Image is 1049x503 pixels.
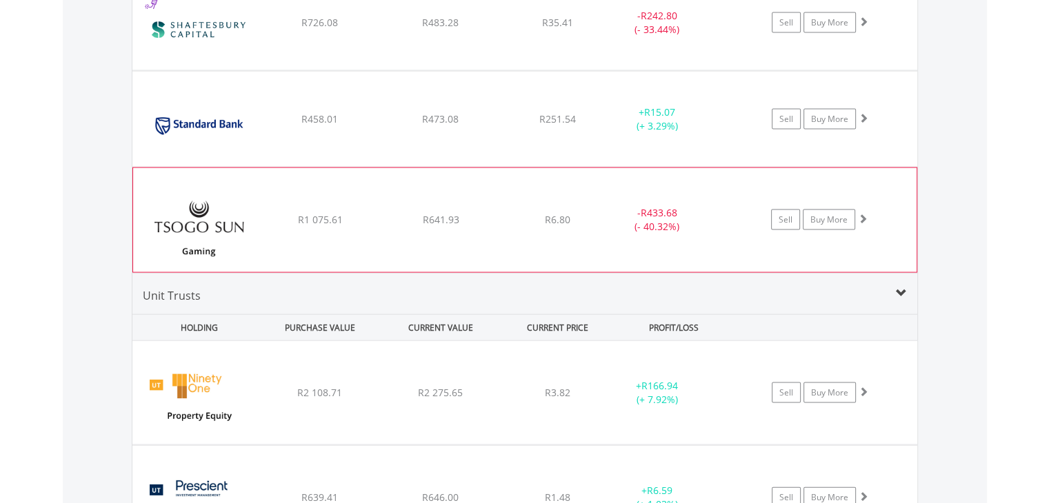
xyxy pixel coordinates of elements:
[641,9,677,22] span: R242.80
[382,315,500,340] div: CURRENT VALUE
[139,89,258,163] img: EQU.ZA.SBK.png
[615,315,733,340] div: PROFIT/LOSS
[640,206,677,219] span: R433.68
[772,109,801,130] a: Sell
[133,315,259,340] div: HOLDING
[140,185,259,268] img: EQU.ZA.TSG.png
[803,209,855,230] a: Buy More
[606,379,710,407] div: + (+ 7.92%)
[418,386,463,399] span: R2 275.65
[422,213,459,226] span: R641.93
[542,16,573,29] span: R35.41
[644,105,675,119] span: R15.07
[605,206,708,234] div: - (- 40.32%)
[422,112,459,125] span: R473.08
[772,382,801,403] a: Sell
[803,382,856,403] a: Buy More
[539,112,576,125] span: R251.54
[143,288,201,303] span: Unit Trusts
[803,109,856,130] a: Buy More
[301,112,338,125] span: R458.01
[647,484,672,497] span: R6.59
[803,12,856,33] a: Buy More
[502,315,612,340] div: CURRENT PRICE
[297,213,342,226] span: R1 075.61
[545,213,570,226] span: R6.80
[606,9,710,37] div: - (- 33.44%)
[261,315,379,340] div: PURCHASE VALUE
[297,386,342,399] span: R2 108.71
[772,12,801,33] a: Sell
[545,386,570,399] span: R3.82
[301,16,338,29] span: R726.08
[771,209,800,230] a: Sell
[641,379,678,392] span: R166.94
[606,105,710,133] div: + (+ 3.29%)
[422,16,459,29] span: R483.28
[139,358,258,441] img: UT.ZA.PPFH.png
